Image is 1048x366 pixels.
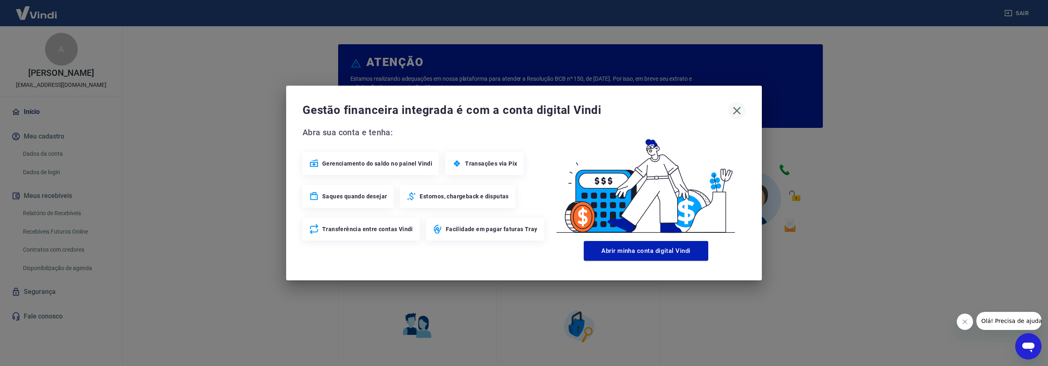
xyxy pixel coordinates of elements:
[5,6,69,12] span: Olá! Precisa de ajuda?
[322,225,413,233] span: Transferência entre contas Vindi
[547,126,745,238] img: Good Billing
[465,159,517,168] span: Transações via Pix
[303,126,547,139] span: Abra sua conta e tenha:
[976,312,1041,330] iframe: Mensagem da empresa
[303,102,728,118] span: Gestão financeira integrada é com a conta digital Vindi
[584,241,708,261] button: Abrir minha conta digital Vindi
[420,192,508,200] span: Estornos, chargeback e disputas
[322,159,432,168] span: Gerenciamento do saldo no painel Vindi
[322,192,387,200] span: Saques quando desejar
[446,225,538,233] span: Facilidade em pagar faturas Tray
[1015,333,1041,359] iframe: Botão para abrir a janela de mensagens
[957,314,973,330] iframe: Fechar mensagem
